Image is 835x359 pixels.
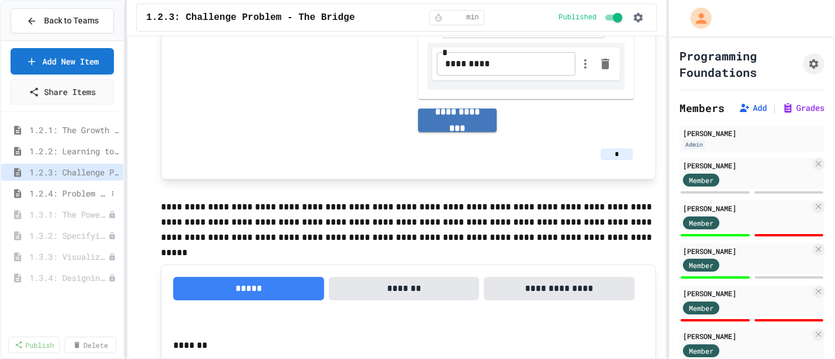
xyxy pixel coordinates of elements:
[29,145,119,157] span: 1.2.2: Learning to Solve Hard Problems
[679,100,725,116] h2: Members
[683,288,810,299] div: [PERSON_NAME]
[108,232,116,240] div: Unpublished
[29,208,108,221] span: 1.3.1: The Power of Algorithms
[108,211,116,219] div: Unpublished
[8,337,60,353] a: Publish
[558,13,597,22] span: Published
[146,11,355,25] span: 1.2.3: Challenge Problem - The Bridge
[678,5,715,32] div: My Account
[683,246,810,256] div: [PERSON_NAME]
[739,102,767,114] button: Add
[683,160,810,171] div: [PERSON_NAME]
[65,337,116,353] a: Delete
[29,187,107,199] span: 1.2.4: Problem Solving Practice
[803,53,824,74] button: Assignment Settings
[29,166,119,178] span: 1.2.3: Challenge Problem - The Bridge
[107,188,119,199] button: More options
[689,346,713,356] span: Member
[44,15,99,27] span: Back to Teams
[689,303,713,313] span: Member
[29,124,119,136] span: 1.2.1: The Growth Mindset
[11,79,114,104] a: Share Items
[29,229,108,242] span: 1.3.2: Specifying Ideas with Pseudocode
[683,331,810,341] div: [PERSON_NAME]
[772,101,777,115] span: |
[466,13,479,22] span: min
[689,175,713,185] span: Member
[11,8,114,33] button: Back to Teams
[679,48,799,80] h1: Programming Foundations
[689,218,713,228] span: Member
[11,48,114,74] a: Add New Item
[683,203,810,214] div: [PERSON_NAME]
[108,253,116,261] div: Unpublished
[689,260,713,270] span: Member
[683,128,821,138] div: [PERSON_NAME]
[108,274,116,282] div: Unpublished
[29,272,108,284] span: 1.3.4: Designing Flowcharts
[782,102,824,114] button: Grades
[29,250,108,263] span: 1.3.3: Visualizing Logic with Flowcharts
[683,140,705,150] div: Admin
